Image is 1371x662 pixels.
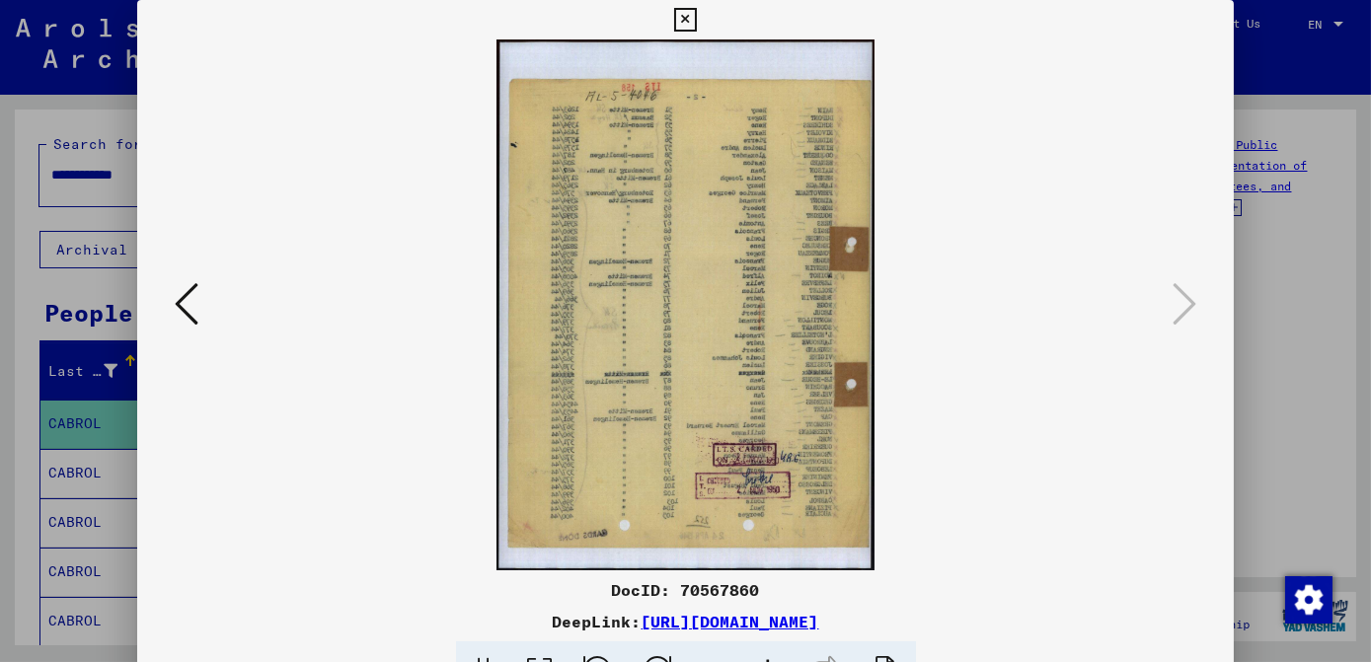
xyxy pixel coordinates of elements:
[137,610,1234,633] div: DeepLink:
[137,578,1234,602] div: DocID: 70567860
[204,39,1167,570] img: 002.jpg
[642,612,819,631] a: [URL][DOMAIN_NAME]
[1284,575,1332,623] div: Change consent
[1285,576,1333,624] img: Change consent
